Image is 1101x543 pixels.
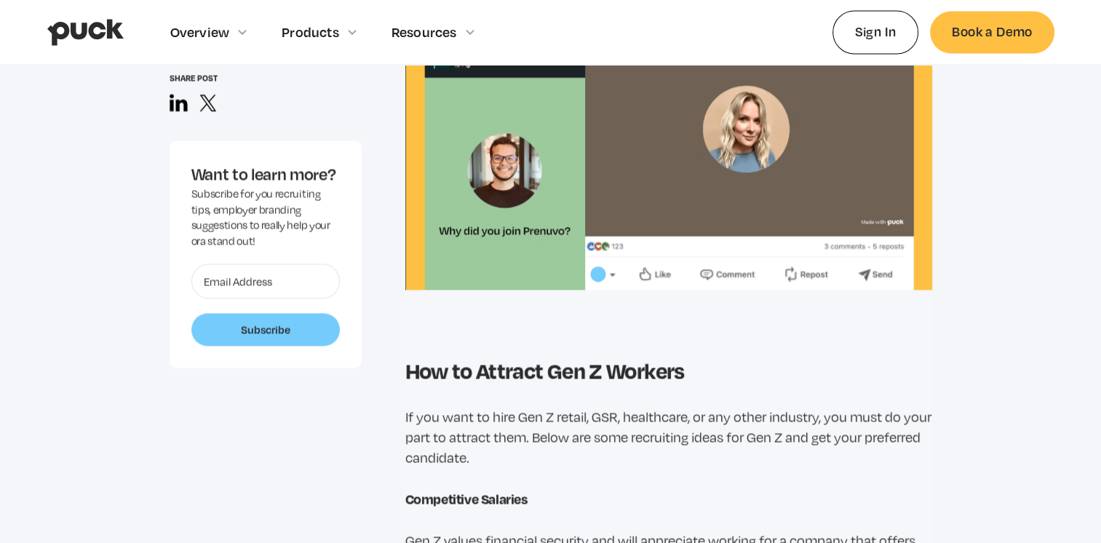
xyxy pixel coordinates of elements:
div: Share post [170,73,362,82]
strong: Competitive Salaries [405,489,528,507]
form: Want to learn more? [191,263,340,346]
a: Sign In [832,10,919,53]
div: Products [282,24,339,40]
div: Subscribe for you recruiting tips, employer branding suggestions to really help your ora stand out! [191,186,340,249]
div: Resources [391,24,457,40]
a: Book a Demo [930,11,1054,52]
div: Overview [170,24,230,40]
strong: How to Attract Gen Z Workers [405,354,685,384]
input: Subscribe [191,313,340,346]
p: If you want to hire Gen Z retail, GSR, healthcare, or any other industry, you must do your part t... [405,406,932,467]
input: Email Address [191,263,340,298]
div: Want to learn more? [191,162,340,186]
